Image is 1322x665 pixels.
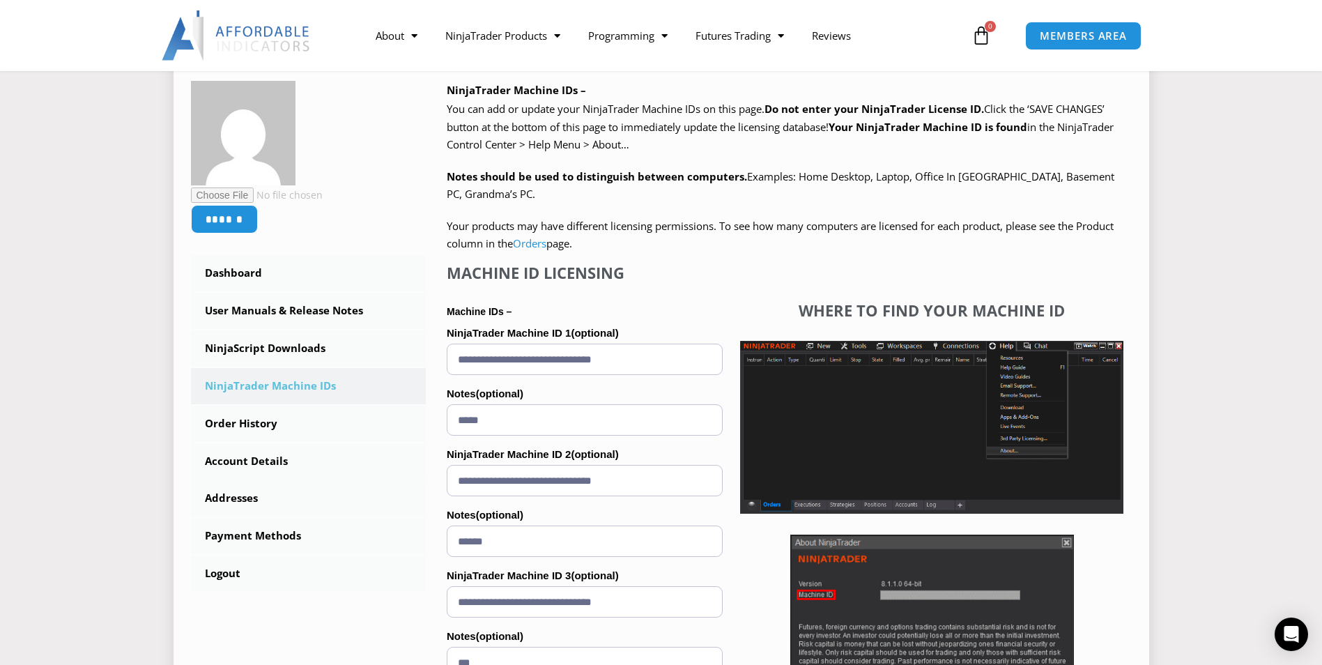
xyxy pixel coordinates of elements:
label: NinjaTrader Machine ID 3 [447,565,723,586]
a: NinjaTrader Machine IDs [191,368,426,404]
span: (optional) [476,388,523,399]
label: NinjaTrader Machine ID 2 [447,444,723,465]
span: Your products may have different licensing permissions. To see how many computers are licensed fo... [447,219,1114,251]
span: (optional) [571,448,618,460]
a: Logout [191,556,426,592]
a: NinjaTrader Products [431,20,574,52]
span: You can add or update your NinjaTrader Machine IDs on this page. [447,102,764,116]
label: Notes [447,505,723,526]
label: Notes [447,626,723,647]
a: Orders [513,236,546,250]
h4: Machine ID Licensing [447,263,723,282]
span: MEMBERS AREA [1040,31,1127,41]
nav: Menu [362,20,968,52]
img: Screenshot 2025-01-17 1155544 | Affordable Indicators – NinjaTrader [740,341,1123,514]
nav: Account pages [191,255,426,592]
a: Programming [574,20,682,52]
span: (optional) [476,509,523,521]
a: Payment Methods [191,518,426,554]
a: Reviews [798,20,865,52]
span: (optional) [571,327,618,339]
div: Open Intercom Messenger [1275,618,1308,651]
a: Account Details [191,443,426,480]
img: LogoAI | Affordable Indicators – NinjaTrader [162,10,312,61]
a: Futures Trading [682,20,798,52]
a: About [362,20,431,52]
a: 0 [951,15,1012,56]
span: (optional) [476,630,523,642]
a: Addresses [191,480,426,517]
b: Do not enter your NinjaTrader License ID. [764,102,984,116]
span: Click the ‘SAVE CHANGES’ button at the bottom of this page to immediately update the licensing da... [447,102,1114,151]
b: NinjaTrader Machine IDs – [447,83,586,97]
h4: Where to find your Machine ID [740,301,1123,319]
a: NinjaScript Downloads [191,330,426,367]
label: Notes [447,383,723,404]
strong: Your NinjaTrader Machine ID is found [829,120,1027,134]
img: b4e2eee06595d376c063920cea92b1382eadbd5c45047495a92f47f2f99b0a40 [191,81,295,185]
a: Dashboard [191,255,426,291]
span: Examples: Home Desktop, Laptop, Office In [GEOGRAPHIC_DATA], Basement PC, Grandma’s PC. [447,169,1114,201]
a: User Manuals & Release Notes [191,293,426,329]
span: (optional) [571,570,618,581]
strong: Notes should be used to distinguish between computers. [447,169,747,183]
strong: Machine IDs – [447,306,512,317]
label: NinjaTrader Machine ID 1 [447,323,723,344]
span: 0 [985,21,996,32]
a: Order History [191,406,426,442]
a: MEMBERS AREA [1025,22,1142,50]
